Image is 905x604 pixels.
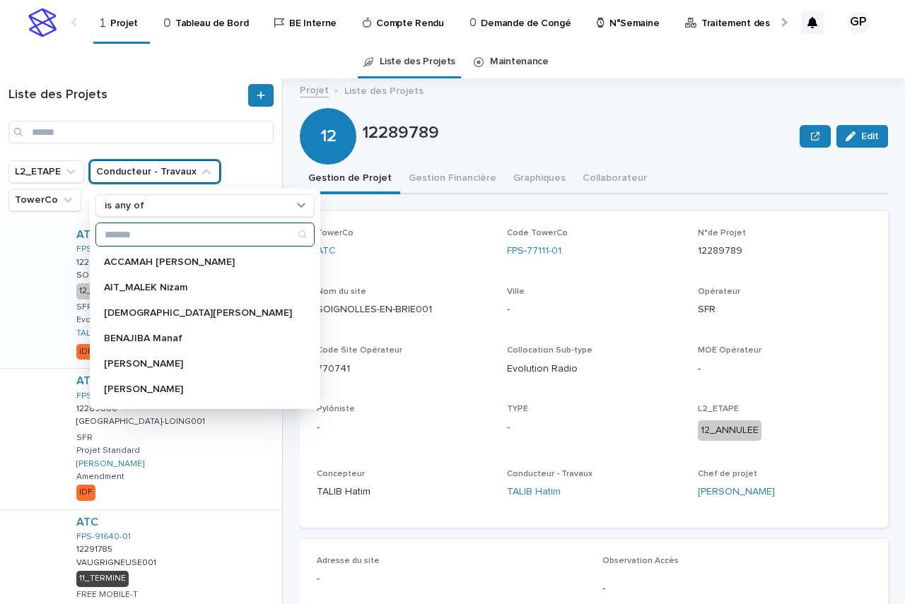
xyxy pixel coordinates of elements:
button: Graphiques [505,165,574,194]
div: 12 [300,69,356,146]
p: 12289789 [698,244,871,259]
span: Pylôniste [317,405,355,413]
input: Search [96,223,314,246]
a: ATC [76,228,98,242]
p: 12291785 [76,542,115,555]
div: GP [847,11,870,34]
p: [PERSON_NAME] [104,384,292,394]
a: Liste des Projets [380,45,455,78]
button: Edit [836,125,888,148]
p: - [317,572,585,586]
a: FPS-77690-01 [76,391,132,401]
span: Adresse du site [317,557,380,565]
span: Conducteur - Travaux [507,470,592,478]
a: Maintenance [490,45,549,78]
a: [PERSON_NAME] [698,485,775,499]
div: Search [95,223,315,247]
p: ACCAMAH [PERSON_NAME] [104,257,292,267]
button: Collaborateur [574,165,655,194]
span: MOE Opérateur [698,346,761,355]
img: stacker-logo-s-only.png [28,8,57,37]
span: Code TowerCo [507,229,568,237]
p: BENAJIBA Manaf [104,333,292,343]
button: Gestion de Projet [300,165,400,194]
span: TYPE [507,405,528,413]
p: SFR [698,302,871,317]
p: - [698,362,871,377]
p: SOIGNOLLES-EN-BRIE001 [76,268,182,280]
div: IDF [76,344,95,360]
span: Chef de projet [698,470,757,478]
p: 770741 [317,362,490,377]
span: Observation Accès [602,557,679,565]
button: TowerCo [8,189,81,211]
a: ATC [317,244,336,259]
p: 12289789 [76,255,119,268]
p: Amendment [76,472,124,482]
p: - [507,302,680,317]
p: SFR [76,433,93,443]
p: TALIB Hatim [317,485,490,499]
p: [DEMOGRAPHIC_DATA][PERSON_NAME] [104,308,292,318]
div: 11_TERMINE [76,571,129,586]
div: IDF [76,485,95,500]
a: TALIB Hatim [76,328,123,338]
p: [PERSON_NAME] [104,359,292,369]
div: 12_ANNULEE [698,420,761,441]
span: Nom du site [317,288,366,296]
span: N°de Projet [698,229,746,237]
a: Projet [300,81,329,97]
p: SOIGNOLLES-EN-BRIE001 [317,302,490,317]
p: SFR [76,302,93,312]
span: Code Site Opérateur [317,346,402,355]
p: 12289789 [362,123,794,143]
p: [GEOGRAPHIC_DATA]-LOING001 [76,414,208,427]
button: Gestion Financière [400,165,505,194]
p: VAUGRIGNEUSE001 [76,555,159,568]
span: Collocation Sub-type [507,346,592,355]
a: FPS-77111-01 [507,244,561,259]
span: Concepteur [317,470,365,478]
span: Edit [861,131,879,141]
p: AIT_MALEK Nizam [104,283,292,292]
a: FPS-77111-01 [76,244,123,254]
input: Search [8,121,274,143]
a: [PERSON_NAME] [76,459,144,469]
p: is any of [105,200,144,212]
h1: Liste des Projets [8,88,245,103]
a: TALIB Hatim [507,485,561,499]
p: FREE MOBILE-T [76,590,138,600]
p: Evolution Radio [76,315,140,325]
span: Ville [507,288,525,296]
p: - [507,420,680,435]
span: Opérateur [698,288,740,296]
a: ATC [76,516,98,529]
span: TowerCo [317,229,354,237]
span: L2_ETAPE [698,405,739,413]
p: Projet Standard [76,446,140,456]
p: Evolution Radio [507,362,680,377]
div: 12_ANNULEE [76,283,134,299]
p: - [602,581,871,596]
button: Conducteur - Travaux [90,160,220,183]
p: 12289800 [76,401,120,414]
p: Liste des Projets [344,82,424,97]
button: L2_ETAPE [8,160,84,183]
p: - [317,420,490,435]
a: FPS-91640-01 [76,532,131,542]
a: ATC [76,374,98,388]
